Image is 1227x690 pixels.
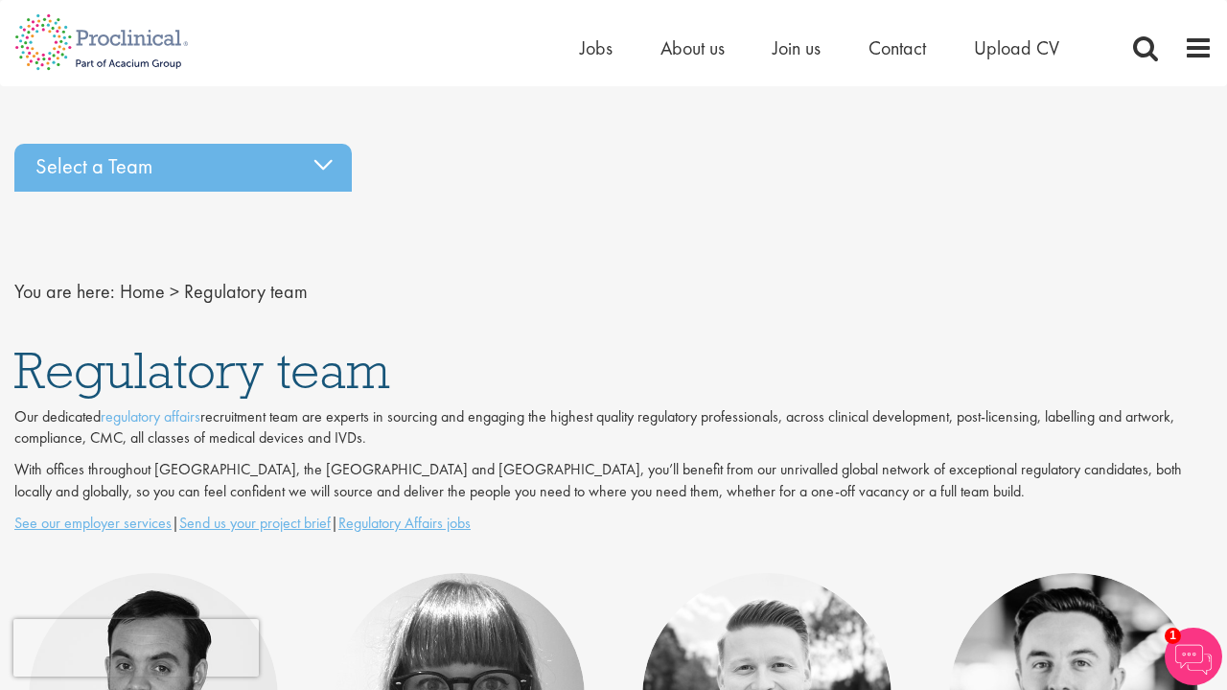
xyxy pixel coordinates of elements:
a: Send us your project brief [179,513,331,533]
a: Jobs [580,35,613,60]
a: regulatory affairs [101,406,200,426]
p: With offices throughout [GEOGRAPHIC_DATA], the [GEOGRAPHIC_DATA] and [GEOGRAPHIC_DATA], you’ll be... [14,459,1213,503]
a: About us [660,35,725,60]
a: See our employer services [14,513,172,533]
img: Chatbot [1165,628,1222,685]
span: > [170,279,179,304]
span: You are here: [14,279,115,304]
a: Join us [773,35,821,60]
p: Our dedicated recruitment team are experts in sourcing and engaging the highest quality regulator... [14,406,1213,450]
span: 1 [1165,628,1181,644]
a: Regulatory Affairs jobs [338,513,471,533]
a: Upload CV [974,35,1059,60]
div: Select a Team [14,144,352,192]
p: | | [14,513,1213,535]
a: breadcrumb link [120,279,165,304]
iframe: reCAPTCHA [13,619,259,677]
a: Contact [868,35,926,60]
span: Regulatory team [14,337,390,402]
span: Regulatory team [184,279,308,304]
